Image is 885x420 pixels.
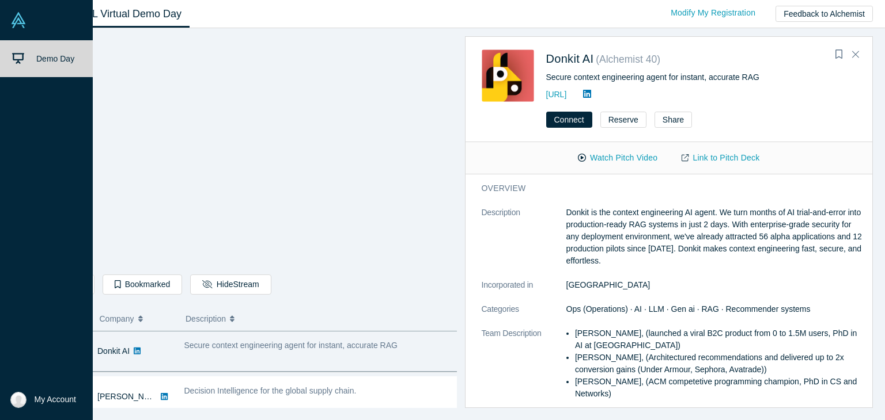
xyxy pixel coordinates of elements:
[546,90,567,99] a: [URL]
[482,303,566,327] dt: Categories
[546,112,592,128] button: Connect
[100,307,174,331] button: Company
[186,307,449,331] button: Description
[670,148,771,168] a: Link to Pitch Deck
[776,6,873,22] button: Feedback to Alchemist
[546,52,594,65] a: Donkit AI
[482,49,534,102] img: Donkit AI's Logo
[831,47,847,63] button: Bookmark
[103,274,182,295] button: Bookmarked
[575,376,865,400] li: [PERSON_NAME], (ACM competetive programming champion, PhD in CS and Networks)
[575,352,865,376] li: [PERSON_NAME], (Architectured recommendations and delivered up to 2x conversion gains (Under Armo...
[659,3,767,23] a: Modify My Registration
[566,207,865,267] p: Donkit is the context engineering AI agent. We turn months of AI trial-and-error into production-...
[600,112,646,128] button: Reserve
[35,394,76,406] span: My Account
[482,327,566,412] dt: Team Description
[566,148,670,168] button: Watch Pitch Video
[190,274,271,295] button: HideStream
[10,392,76,408] button: My Account
[655,112,692,128] button: Share
[184,341,398,350] span: Secure context engineering agent for instant, accurate RAG
[575,327,865,352] li: [PERSON_NAME], (launched a viral B2C product from 0 to 1.5M users, PhD in AI at [GEOGRAPHIC_DATA])
[847,45,864,64] button: Close
[49,37,456,266] iframe: Alchemist Class XL Demo Day: Vault
[10,12,27,28] img: Alchemist Vault Logo
[546,71,857,83] div: Secure context engineering agent for instant, accurate RAG
[482,207,566,279] dt: Description
[97,392,164,401] a: [PERSON_NAME]
[566,279,865,291] dd: [GEOGRAPHIC_DATA]
[48,1,190,28] a: Class XL Virtual Demo Day
[184,386,357,395] span: Decision Intelligence for the global supply chain.
[97,346,130,356] a: Donkit AI
[566,304,811,314] span: Ops (Operations) · AI · LLM · Gen ai · RAG · Recommender systems
[596,54,660,65] small: ( Alchemist 40 )
[36,54,74,63] span: Demo Day
[482,182,849,194] h3: overview
[10,392,27,408] img: Laert Davtyan's Account
[482,279,566,303] dt: Incorporated in
[186,307,226,331] span: Description
[100,307,134,331] span: Company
